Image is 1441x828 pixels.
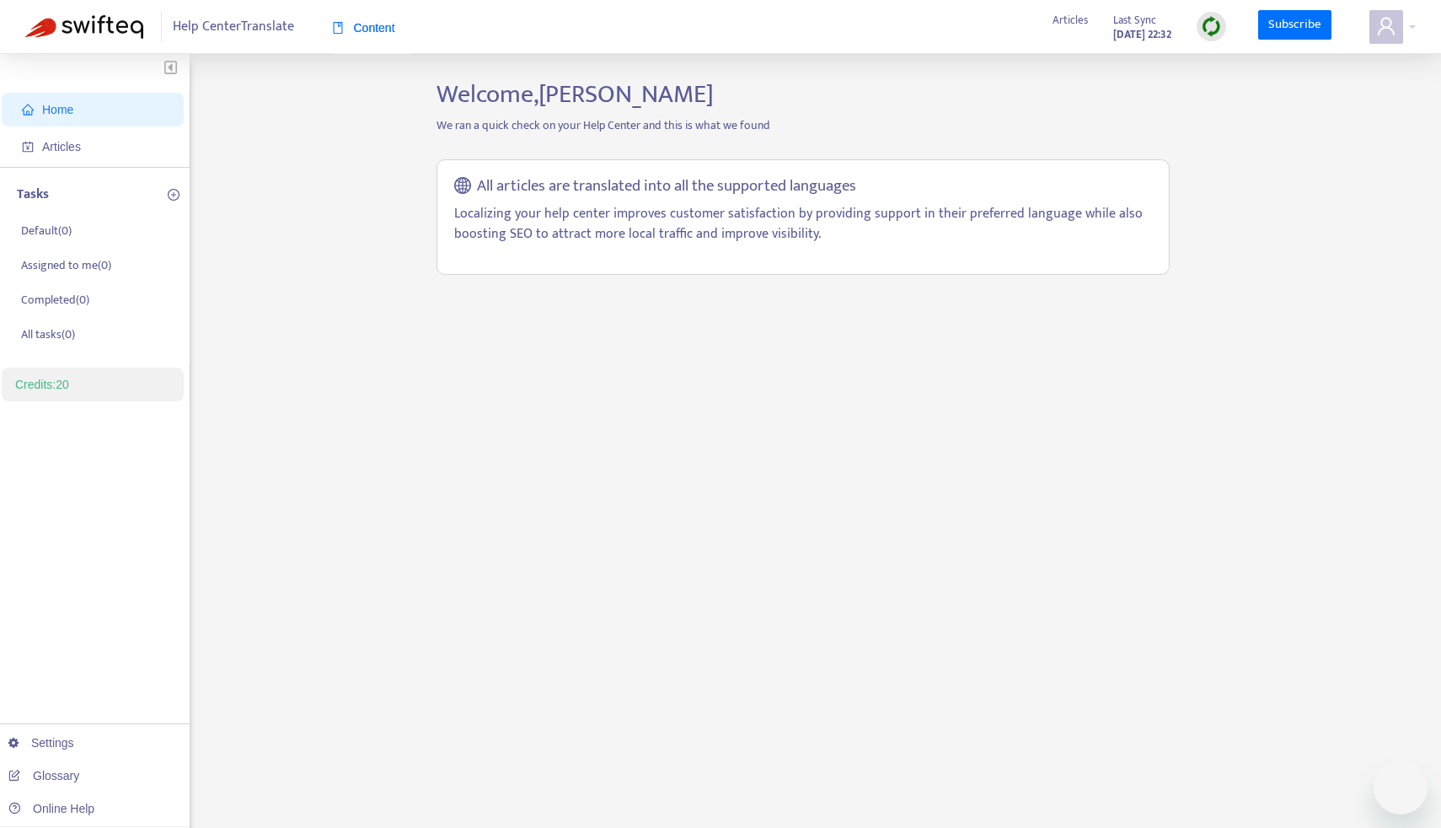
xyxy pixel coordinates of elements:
[21,291,89,309] p: Completed ( 0 )
[42,103,73,116] span: Home
[8,769,79,782] a: Glossary
[1113,25,1171,44] strong: [DATE] 22:32
[173,11,294,43] span: Help Center Translate
[424,116,1182,134] p: We ran a quick check on your Help Center and this is what we found
[8,802,94,815] a: Online Help
[21,222,72,239] p: Default ( 0 )
[454,177,471,196] span: global
[22,104,34,116] span: home
[1113,11,1156,30] span: Last Sync
[21,325,75,343] p: All tasks ( 0 )
[1374,761,1428,815] iframe: Button to launch messaging window
[17,185,49,205] p: Tasks
[15,378,69,391] a: Credits:20
[437,73,714,116] span: Welcome, [PERSON_NAME]
[332,21,395,35] span: Content
[22,141,34,153] span: account-book
[42,140,81,153] span: Articles
[1201,16,1222,37] img: sync.dc5367851b00ba804db3.png
[25,15,143,39] img: Swifteq
[1376,16,1396,36] span: user
[454,204,1152,245] p: Localizing your help center improves customer satisfaction by providing support in their preferre...
[332,22,344,34] span: book
[1053,11,1088,30] span: Articles
[168,189,179,201] span: plus-circle
[477,177,856,196] h5: All articles are translated into all the supported languages
[21,256,111,274] p: Assigned to me ( 0 )
[8,736,74,750] a: Settings
[1258,10,1332,40] a: Subscribe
